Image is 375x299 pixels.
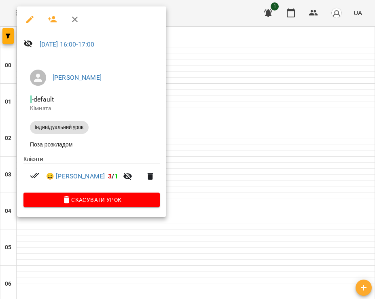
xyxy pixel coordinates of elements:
li: Поза розкладом [23,137,160,152]
b: / [108,172,118,180]
svg: Візит сплачено [30,171,40,180]
p: Кімната [30,104,153,112]
ul: Клієнти [23,155,160,193]
span: 1 [114,172,118,180]
a: [PERSON_NAME] [53,74,102,81]
a: [DATE] 16:00-17:00 [40,40,95,48]
button: Скасувати Урок [23,193,160,207]
a: 😀 [PERSON_NAME] [46,172,105,181]
span: - default [30,95,55,103]
span: 3 [108,172,112,180]
span: Індивідуальний урок [30,124,89,131]
span: Скасувати Урок [30,195,153,205]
